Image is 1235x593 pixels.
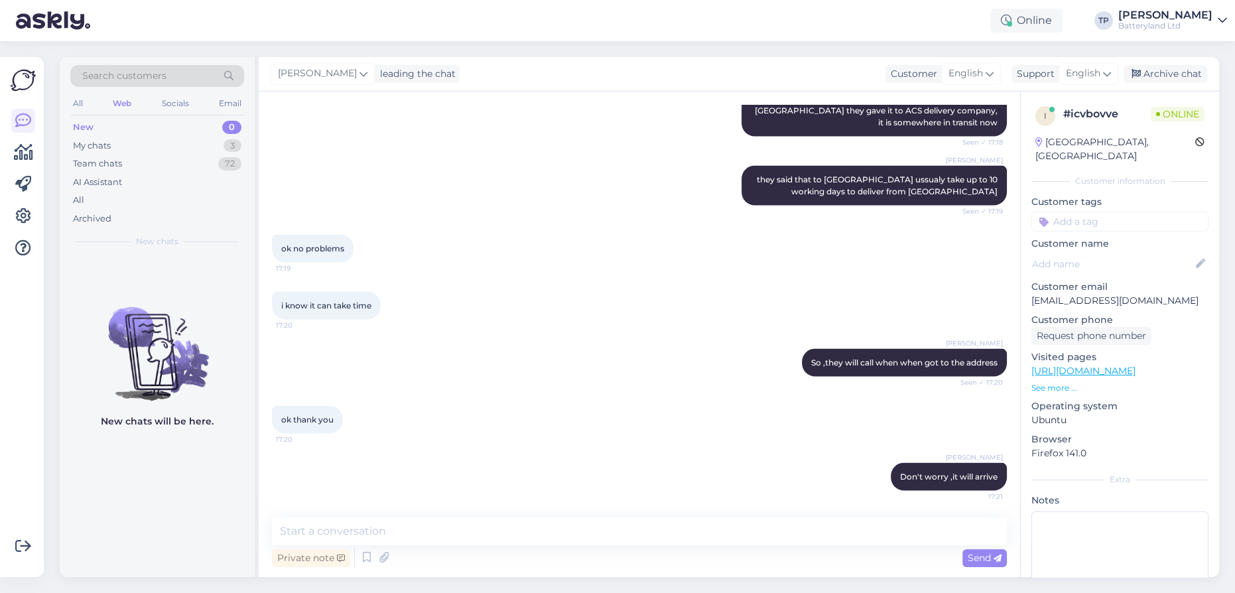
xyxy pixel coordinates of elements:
[990,9,1063,33] div: Online
[885,67,937,81] div: Customer
[1031,365,1136,377] a: [URL][DOMAIN_NAME]
[1118,10,1212,21] div: [PERSON_NAME]
[70,95,86,112] div: All
[73,194,84,207] div: All
[953,206,1003,216] span: Seen ✓ 17:19
[159,95,192,112] div: Socials
[900,472,998,482] span: Don't worry ,it will arrive
[1031,350,1208,364] p: Visited pages
[1031,494,1208,507] p: Notes
[101,415,214,428] p: New chats will be here.
[73,157,122,170] div: Team chats
[946,338,1003,348] span: [PERSON_NAME]
[1035,135,1195,163] div: [GEOGRAPHIC_DATA], [GEOGRAPHIC_DATA]
[281,415,334,425] span: ok thank you
[11,68,36,93] img: Askly Logo
[218,157,241,170] div: 72
[1031,446,1208,460] p: Firefox 141.0
[216,95,244,112] div: Email
[946,155,1003,165] span: [PERSON_NAME]
[136,235,178,247] span: New chats
[1066,66,1100,81] span: English
[60,283,255,403] img: No chats
[1031,399,1208,413] p: Operating system
[82,69,166,83] span: Search customers
[948,66,983,81] span: English
[1031,413,1208,427] p: Ubuntu
[281,300,371,310] span: i know it can take time
[276,263,326,273] span: 17:19
[375,67,456,81] div: leading the chat
[1031,175,1208,187] div: Customer information
[1031,237,1208,251] p: Customer name
[1032,257,1193,271] input: Add name
[73,121,94,134] div: New
[1031,294,1208,308] p: [EMAIL_ADDRESS][DOMAIN_NAME]
[811,358,998,367] span: So ,they will call when when got to the address
[276,320,326,330] span: 17:20
[953,137,1003,147] span: Seen ✓ 17:18
[1031,212,1208,231] input: Add a tag
[278,66,357,81] span: [PERSON_NAME]
[757,174,1000,196] span: they said that to [GEOGRAPHIC_DATA] ussualy take up to 10 working days to deliver from [GEOGRAPHI...
[946,452,1003,462] span: [PERSON_NAME]
[1031,327,1151,345] div: Request phone number
[73,176,122,189] div: AI Assistant
[1124,65,1207,83] div: Archive chat
[1151,107,1204,121] span: Online
[1118,21,1212,31] div: Batteryland Ltd
[1031,313,1208,327] p: Customer phone
[953,492,1003,501] span: 17:21
[73,212,111,226] div: Archived
[1094,11,1113,30] div: TP
[1031,195,1208,209] p: Customer tags
[968,552,1002,564] span: Send
[222,121,241,134] div: 0
[1118,10,1227,31] a: [PERSON_NAME]Batteryland Ltd
[1063,106,1151,122] div: # icvbovve
[73,139,111,153] div: My chats
[1011,67,1055,81] div: Support
[110,95,134,112] div: Web
[953,377,1003,387] span: Seen ✓ 17:20
[276,434,326,444] span: 17:20
[224,139,241,153] div: 3
[272,549,350,567] div: Private note
[1031,474,1208,486] div: Extra
[755,94,1000,127] span: I just spoke with dpd Bulgaria and after the package was in [GEOGRAPHIC_DATA] they gave it to ACS...
[1044,111,1047,121] span: i
[1031,280,1208,294] p: Customer email
[1031,432,1208,446] p: Browser
[1031,382,1208,394] p: See more ...
[281,243,344,253] span: ok no problems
